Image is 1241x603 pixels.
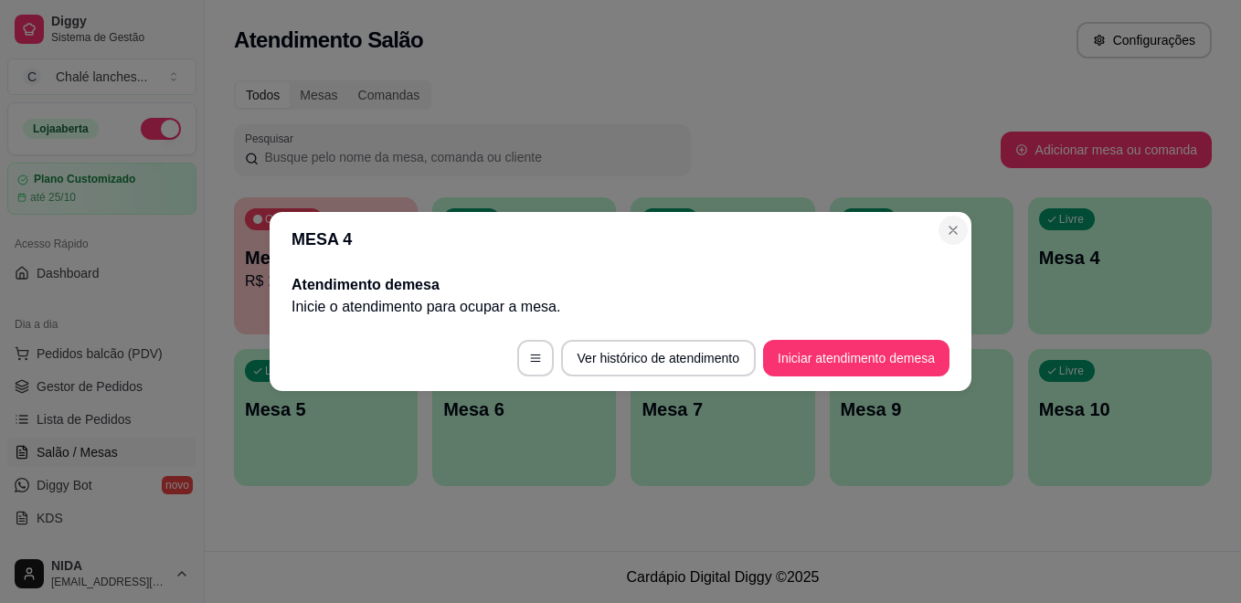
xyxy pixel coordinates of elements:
[292,274,949,296] h2: Atendimento de mesa
[763,340,949,376] button: Iniciar atendimento demesa
[292,296,949,318] p: Inicie o atendimento para ocupar a mesa .
[270,212,971,267] header: MESA 4
[561,340,756,376] button: Ver histórico de atendimento
[939,216,968,245] button: Close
